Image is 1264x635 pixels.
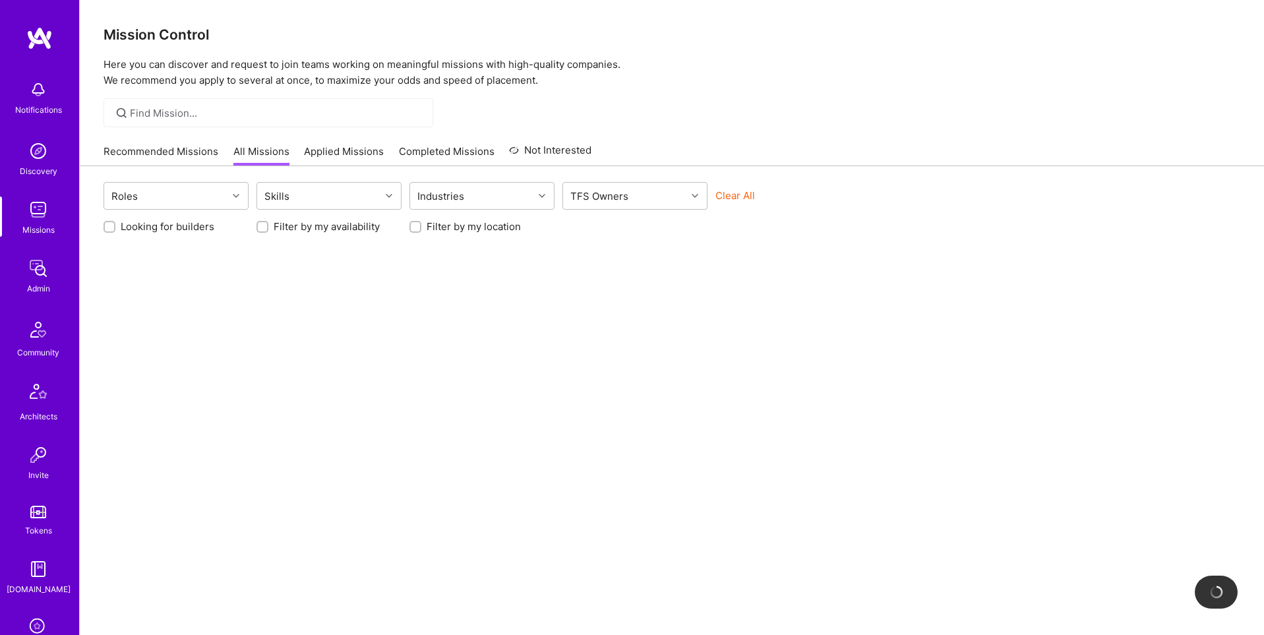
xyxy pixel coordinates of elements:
[414,187,467,206] div: Industries
[427,220,521,233] label: Filter by my location
[27,282,50,295] div: Admin
[304,144,384,166] a: Applied Missions
[17,346,59,359] div: Community
[25,442,51,468] img: Invite
[130,106,423,120] input: Find Mission...
[509,142,591,166] a: Not Interested
[274,220,380,233] label: Filter by my availability
[104,57,1240,88] p: Here you can discover and request to join teams working on meaningful missions with high-quality ...
[7,582,71,596] div: [DOMAIN_NAME]
[121,220,214,233] label: Looking for builders
[30,506,46,518] img: tokens
[25,138,51,164] img: discovery
[25,524,52,537] div: Tokens
[25,556,51,582] img: guide book
[114,106,129,121] i: icon SearchGrey
[386,193,392,199] i: icon Chevron
[399,144,495,166] a: Completed Missions
[233,144,289,166] a: All Missions
[567,187,632,206] div: TFS Owners
[22,314,54,346] img: Community
[1207,583,1225,601] img: loading
[715,189,755,202] button: Clear All
[104,26,1240,43] h3: Mission Control
[25,197,51,223] img: teamwork
[104,144,218,166] a: Recommended Missions
[28,468,49,482] div: Invite
[15,103,62,117] div: Notifications
[22,378,54,409] img: Architects
[692,193,698,199] i: icon Chevron
[108,187,141,206] div: Roles
[233,193,239,199] i: icon Chevron
[26,26,53,50] img: logo
[20,409,57,423] div: Architects
[539,193,545,199] i: icon Chevron
[20,164,57,178] div: Discovery
[261,187,293,206] div: Skills
[22,223,55,237] div: Missions
[25,76,51,103] img: bell
[25,255,51,282] img: admin teamwork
